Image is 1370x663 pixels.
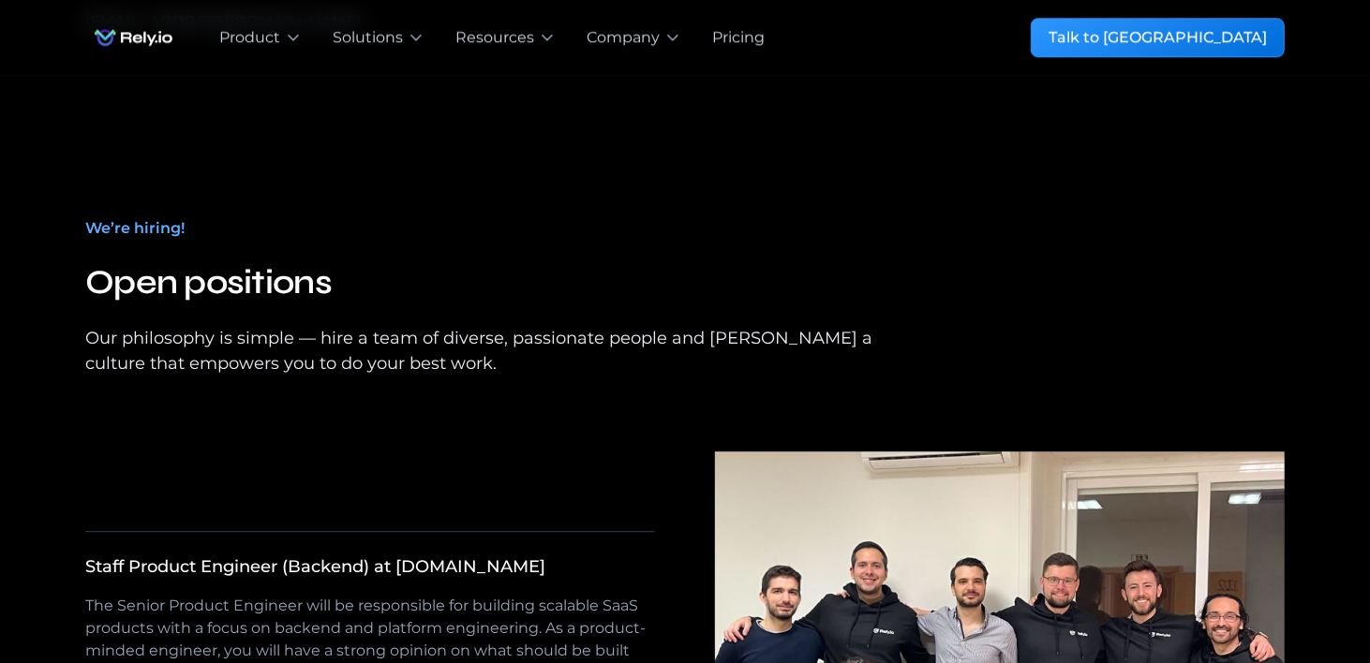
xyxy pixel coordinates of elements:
[712,26,765,49] a: Pricing
[85,255,910,311] h2: Open positions
[455,26,534,49] div: Resources
[85,326,910,376] div: Our philosophy is simple — hire a team of diverse, passionate people and [PERSON_NAME] a culture ...
[85,554,545,580] div: Staff Product Engineer (Backend) at [DOMAIN_NAME]
[85,217,185,240] div: We’re hiring!
[587,26,660,49] div: Company
[1246,539,1344,637] iframe: Chatbot
[1031,18,1285,57] a: Talk to [GEOGRAPHIC_DATA]
[85,19,182,56] a: home
[85,19,182,56] img: Rely.io logo
[219,26,280,49] div: Product
[333,26,403,49] div: Solutions
[1049,26,1267,49] div: Talk to [GEOGRAPHIC_DATA]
